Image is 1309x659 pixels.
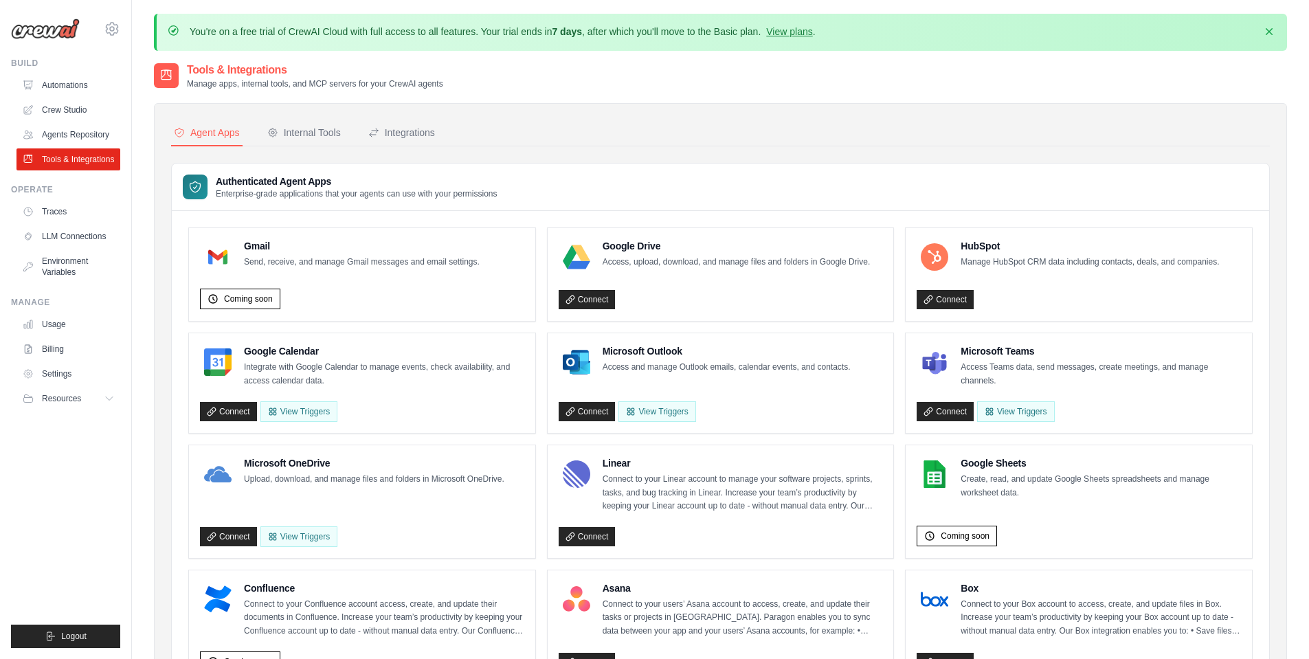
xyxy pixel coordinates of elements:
[187,62,443,78] h2: Tools & Integrations
[16,201,120,223] a: Traces
[921,243,948,271] img: HubSpot Logo
[16,74,120,96] a: Automations
[11,184,120,195] div: Operate
[603,256,871,269] p: Access, upload, download, and manage files and folders in Google Drive.
[603,456,883,470] h4: Linear
[11,19,80,39] img: Logo
[921,585,948,613] img: Box Logo
[941,530,989,541] span: Coming soon
[16,99,120,121] a: Crew Studio
[204,348,232,376] img: Google Calendar Logo
[16,338,120,360] a: Billing
[603,581,883,595] h4: Asana
[244,456,504,470] h4: Microsoft OneDrive
[11,58,120,69] div: Build
[16,388,120,410] button: Resources
[921,348,948,376] img: Microsoft Teams Logo
[16,148,120,170] a: Tools & Integrations
[16,124,120,146] a: Agents Repository
[603,361,851,375] p: Access and manage Outlook emails, calendar events, and contacts.
[200,402,257,421] a: Connect
[766,26,812,37] a: View plans
[244,473,504,487] p: Upload, download, and manage files and folders in Microsoft OneDrive.
[61,631,87,642] span: Logout
[559,290,616,309] a: Connect
[563,585,590,613] img: Asana Logo
[552,26,582,37] strong: 7 days
[244,256,480,269] p: Send, receive, and manage Gmail messages and email settings.
[260,526,337,547] : View Triggers
[961,361,1241,388] p: Access Teams data, send messages, create meetings, and manage channels.
[200,527,257,546] a: Connect
[267,126,341,139] div: Internal Tools
[190,25,816,38] p: You're on a free trial of CrewAI Cloud with full access to all features. Your trial ends in , aft...
[244,361,524,388] p: Integrate with Google Calendar to manage events, check availability, and access calendar data.
[563,348,590,376] img: Microsoft Outlook Logo
[563,243,590,271] img: Google Drive Logo
[961,456,1241,470] h4: Google Sheets
[961,239,1219,253] h4: HubSpot
[961,598,1241,638] p: Connect to your Box account to access, create, and update files in Box. Increase your team’s prod...
[961,581,1241,595] h4: Box
[366,120,438,146] button: Integrations
[603,473,883,513] p: Connect to your Linear account to manage your software projects, sprints, tasks, and bug tracking...
[921,460,948,488] img: Google Sheets Logo
[244,239,480,253] h4: Gmail
[603,344,851,358] h4: Microsoft Outlook
[42,393,81,404] span: Resources
[917,402,974,421] a: Connect
[961,344,1241,358] h4: Microsoft Teams
[563,460,590,488] img: Linear Logo
[618,401,695,422] : View Triggers
[16,363,120,385] a: Settings
[265,120,344,146] button: Internal Tools
[216,188,497,199] p: Enterprise-grade applications that your agents can use with your permissions
[961,473,1241,500] p: Create, read, and update Google Sheets spreadsheets and manage worksheet data.
[174,126,240,139] div: Agent Apps
[368,126,435,139] div: Integrations
[204,243,232,271] img: Gmail Logo
[244,581,524,595] h4: Confluence
[559,527,616,546] a: Connect
[260,401,337,422] button: View Triggers
[559,402,616,421] a: Connect
[16,225,120,247] a: LLM Connections
[224,293,273,304] span: Coming soon
[244,598,524,638] p: Connect to your Confluence account access, create, and update their documents in Confluence. Incr...
[204,585,232,613] img: Confluence Logo
[603,239,871,253] h4: Google Drive
[11,297,120,308] div: Manage
[917,290,974,309] a: Connect
[961,256,1219,269] p: Manage HubSpot CRM data including contacts, deals, and companies.
[977,401,1054,422] : View Triggers
[244,344,524,358] h4: Google Calendar
[16,250,120,283] a: Environment Variables
[16,313,120,335] a: Usage
[204,460,232,488] img: Microsoft OneDrive Logo
[603,598,883,638] p: Connect to your users’ Asana account to access, create, and update their tasks or projects in [GE...
[216,175,497,188] h3: Authenticated Agent Apps
[11,625,120,648] button: Logout
[171,120,243,146] button: Agent Apps
[187,78,443,89] p: Manage apps, internal tools, and MCP servers for your CrewAI agents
